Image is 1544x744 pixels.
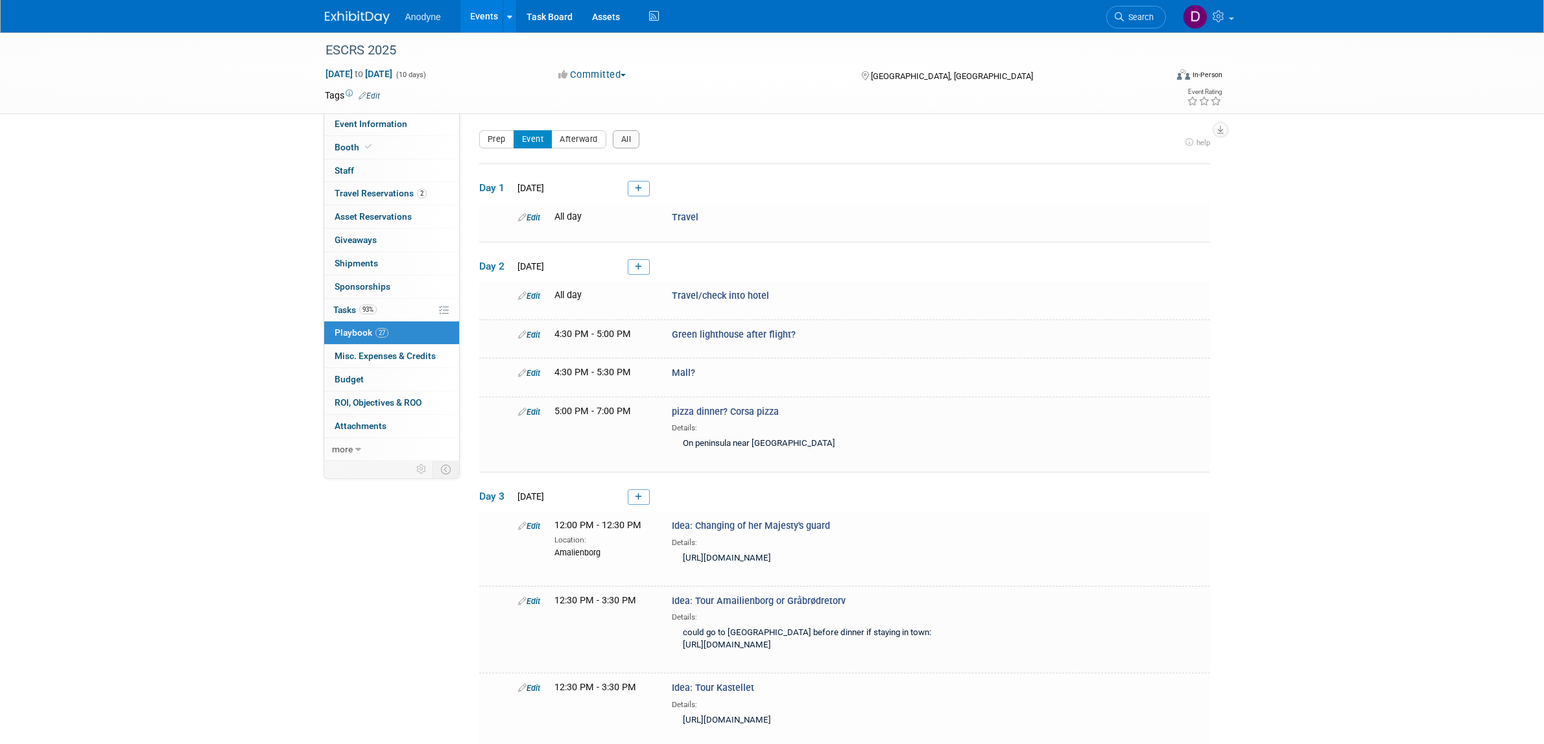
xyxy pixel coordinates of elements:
span: 5:00 PM - 7:00 PM [554,406,631,417]
a: Playbook27 [324,321,459,344]
button: Event [514,130,552,148]
span: Green lighthouse after flight? [672,329,796,340]
span: All day [554,290,582,301]
span: Day 1 [479,181,512,195]
td: Tags [325,89,380,102]
span: 4:30 PM - 5:00 PM [554,329,631,340]
span: Asset Reservations [335,211,412,222]
span: help [1196,138,1210,147]
i: Booth reservation complete [365,143,372,150]
span: [GEOGRAPHIC_DATA], [GEOGRAPHIC_DATA] [871,71,1033,81]
span: Sponsorships [335,281,390,292]
span: Event Information [335,119,407,129]
span: 2 [417,189,427,198]
a: Edit [518,683,540,693]
span: 27 [375,328,388,338]
span: Travel Reservations [335,188,427,198]
a: Giveaways [324,229,459,251]
span: Day 3 [479,489,512,504]
a: Staff [324,159,459,182]
div: could go to [GEOGRAPHIC_DATA] before dinner if staying in town: [URL][DOMAIN_NAME] [672,623,1005,657]
a: Sponsorships [324,275,459,298]
div: Details: [672,608,1005,623]
span: [DATE] [514,183,544,193]
a: Edit [359,91,380,100]
div: ESCRS 2025 [321,39,1146,62]
a: ROI, Objectives & ROO [324,391,459,414]
a: Budget [324,368,459,391]
span: Idea: Tour Kastellet [672,682,754,693]
button: All [613,130,640,148]
span: Mall? [672,367,695,378]
span: Search [1124,12,1154,22]
a: Edit [518,521,540,531]
span: more [332,444,353,454]
div: Details: [672,419,1005,434]
div: Event Format [1089,67,1223,87]
button: Committed [554,68,631,82]
span: pizza dinner? Corsa pizza [672,406,779,417]
a: Misc. Expenses & Credits [324,345,459,367]
span: to [353,69,365,79]
div: Amalienborg [554,546,652,559]
a: Event Information [324,113,459,135]
span: Misc. Expenses & Credits [335,351,436,361]
span: Booth [335,142,374,152]
img: ExhibitDay [325,11,390,24]
a: Asset Reservations [324,205,459,228]
span: 93% [359,305,377,314]
div: Location: [554,533,652,546]
div: Details: [672,533,1005,548]
span: Travel/check into hotel [672,290,769,301]
span: Playbook [335,327,388,338]
td: Toggle Event Tabs [433,461,459,478]
div: Event Rating [1187,89,1222,95]
div: [URL][DOMAIN_NAME] [672,548,1005,570]
span: Idea: Changing of her Majesty's guard [672,520,830,531]
a: Shipments [324,252,459,275]
a: Tasks93% [324,299,459,321]
div: Details: [672,695,1005,710]
button: Prep [479,130,514,148]
span: Staff [335,165,354,176]
img: Dawn Jozwiak [1183,5,1207,29]
a: Attachments [324,415,459,437]
a: Edit [518,213,540,222]
a: Edit [518,368,540,378]
td: Personalize Event Tab Strip [410,461,433,478]
a: Edit [518,596,540,606]
div: On peninsula near [GEOGRAPHIC_DATA] [672,434,1005,455]
span: [DATE] [514,261,544,272]
span: Anodyne [405,12,441,22]
a: Edit [518,407,540,417]
a: Edit [518,291,540,301]
span: ROI, Objectives & ROO [335,397,422,408]
a: Travel Reservations2 [324,182,459,205]
span: 12:30 PM - 3:30 PM [554,682,636,693]
div: In-Person [1192,70,1222,80]
span: Budget [335,374,364,384]
span: Travel [672,212,698,223]
span: [DATE] [DATE] [325,68,393,80]
a: Booth [324,136,459,159]
span: Day 2 [479,259,512,273]
span: Giveaways [335,235,377,245]
div: [URL][DOMAIN_NAME] [672,710,1005,732]
span: (10 days) [395,71,426,79]
span: Attachments [335,421,386,431]
a: more [324,438,459,461]
button: Afterward [551,130,606,148]
span: 12:00 PM - 12:30 PM [554,520,641,531]
span: 4:30 PM - 5:30 PM [554,367,631,378]
a: Search [1106,6,1166,29]
span: All day [554,211,582,222]
span: Idea: Tour Amailienborg or Gråbrødretorv [672,596,846,607]
a: Edit [518,330,540,340]
span: [DATE] [514,491,544,502]
img: Format-Inperson.png [1177,69,1190,80]
span: Tasks [333,305,377,315]
span: Shipments [335,258,378,268]
span: 12:30 PM - 3:30 PM [554,595,636,606]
